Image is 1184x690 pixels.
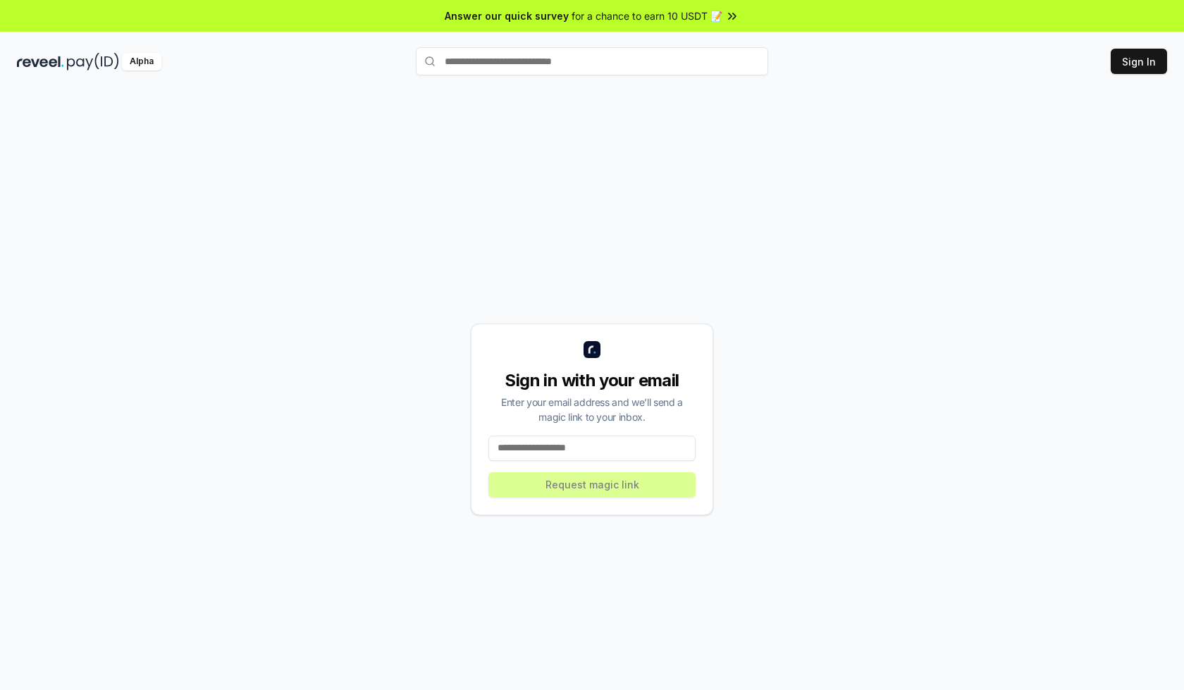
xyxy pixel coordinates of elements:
[488,395,696,424] div: Enter your email address and we’ll send a magic link to your inbox.
[122,53,161,70] div: Alpha
[445,8,569,23] span: Answer our quick survey
[488,369,696,392] div: Sign in with your email
[67,53,119,70] img: pay_id
[584,341,600,358] img: logo_small
[17,53,64,70] img: reveel_dark
[1111,49,1167,74] button: Sign In
[572,8,722,23] span: for a chance to earn 10 USDT 📝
